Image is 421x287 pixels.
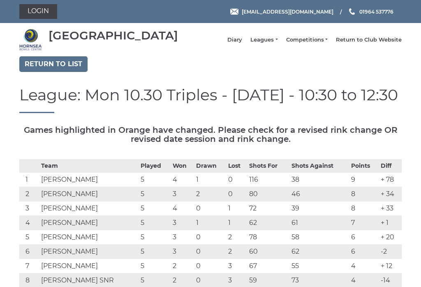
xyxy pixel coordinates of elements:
td: 4 [349,259,379,273]
a: Leagues [250,36,278,44]
td: 5 [139,230,171,244]
img: Email [230,9,238,15]
a: Login [19,4,57,19]
td: 9 [349,172,379,187]
td: 2 [19,187,39,201]
td: 2 [194,187,226,201]
td: 3 [171,215,194,230]
img: Hornsea Bowls Centre [19,28,42,51]
a: Phone us 01964 537776 [348,8,393,16]
td: [PERSON_NAME] [39,201,139,215]
td: 3 [171,230,194,244]
td: 55 [289,259,349,273]
th: Drawn [194,159,226,172]
td: 5 [19,230,39,244]
td: 4 [19,215,39,230]
td: 7 [19,259,39,273]
h5: Games highlighted in Orange have changed. Please check for a revised rink change OR revised date ... [19,125,402,143]
td: 0 [194,244,226,259]
td: 3 [171,244,194,259]
td: 2 [171,259,194,273]
th: Diff [379,159,402,172]
div: [GEOGRAPHIC_DATA] [49,29,178,42]
h1: League: Mon 10.30 Triples - [DATE] - 10:30 to 12:30 [19,86,402,113]
td: + 33 [379,201,402,215]
td: [PERSON_NAME] [39,172,139,187]
th: Played [139,159,171,172]
td: 2 [226,230,248,244]
td: 5 [139,172,171,187]
td: 7 [349,215,379,230]
td: 67 [247,259,289,273]
td: 0 [194,230,226,244]
td: 5 [139,201,171,215]
td: 78 [247,230,289,244]
td: 1 [194,215,226,230]
th: Shots Against [289,159,349,172]
a: Diary [227,36,242,44]
td: + 12 [379,259,402,273]
td: [PERSON_NAME] [39,259,139,273]
td: -2 [379,244,402,259]
span: [EMAIL_ADDRESS][DOMAIN_NAME] [242,8,333,14]
td: 46 [289,187,349,201]
th: Lost [226,159,248,172]
td: + 34 [379,187,402,201]
td: 5 [139,215,171,230]
td: 1 [194,172,226,187]
td: 5 [139,187,171,201]
td: [PERSON_NAME] [39,187,139,201]
span: 01964 537776 [359,8,393,14]
td: [PERSON_NAME] [39,244,139,259]
td: 62 [289,244,349,259]
td: 1 [19,172,39,187]
td: 8 [349,187,379,201]
img: Phone us [349,8,355,15]
td: + 20 [379,230,402,244]
td: 0 [194,201,226,215]
td: 6 [349,230,379,244]
td: 80 [247,187,289,201]
td: 0 [194,259,226,273]
th: Shots For [247,159,289,172]
td: 3 [19,201,39,215]
td: 0 [226,187,248,201]
td: + 78 [379,172,402,187]
td: 2 [226,244,248,259]
td: 61 [289,215,349,230]
td: 1 [226,215,248,230]
td: [PERSON_NAME] [39,230,139,244]
a: Return to Club Website [336,36,402,44]
td: [PERSON_NAME] [39,215,139,230]
td: 39 [289,201,349,215]
td: 5 [139,259,171,273]
td: 4 [171,201,194,215]
td: + 1 [379,215,402,230]
td: 116 [247,172,289,187]
td: 3 [226,259,248,273]
td: 0 [226,172,248,187]
td: 60 [247,244,289,259]
td: 4 [171,172,194,187]
td: 1 [226,201,248,215]
td: 72 [247,201,289,215]
a: Return to list [19,56,88,72]
a: Competitions [286,36,328,44]
a: Email [EMAIL_ADDRESS][DOMAIN_NAME] [230,8,333,16]
td: 3 [171,187,194,201]
th: Won [171,159,194,172]
td: 8 [349,201,379,215]
td: 5 [139,244,171,259]
td: 6 [349,244,379,259]
td: 38 [289,172,349,187]
th: Points [349,159,379,172]
td: 62 [247,215,289,230]
th: Team [39,159,139,172]
td: 6 [19,244,39,259]
td: 58 [289,230,349,244]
